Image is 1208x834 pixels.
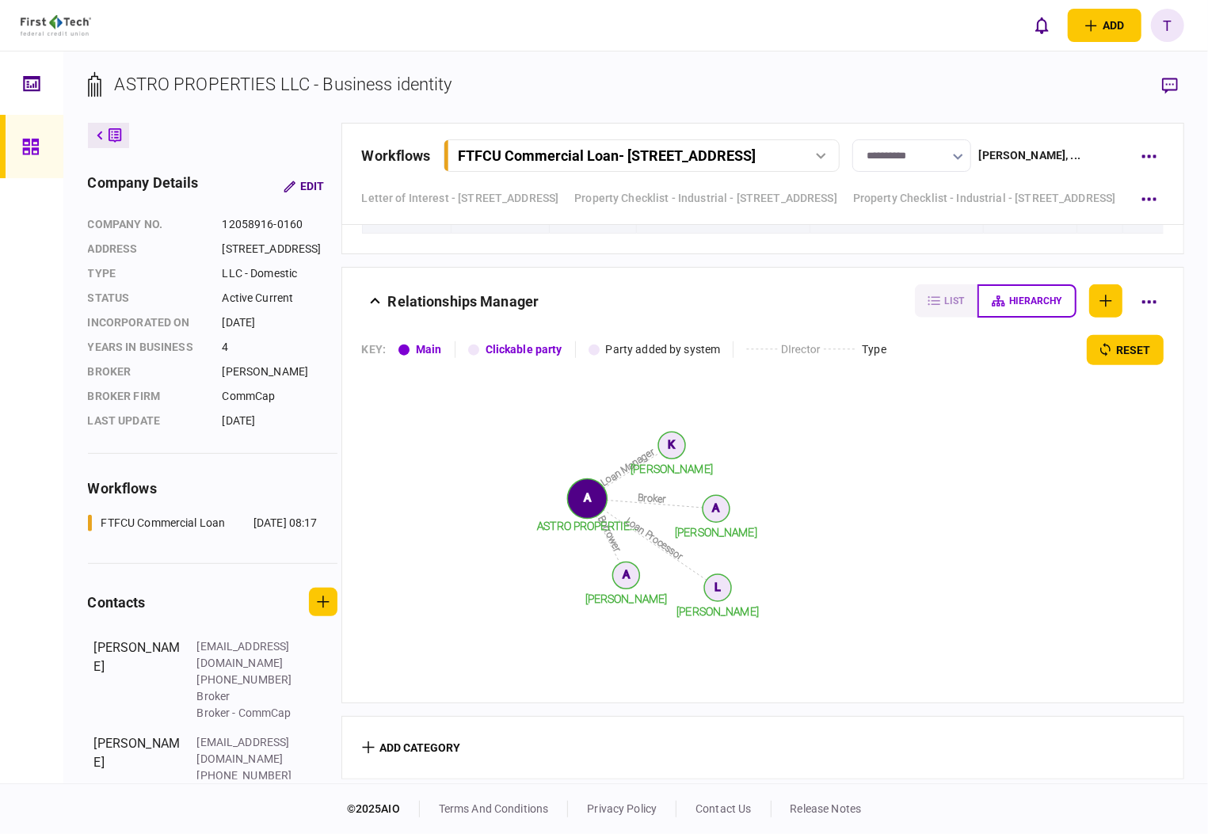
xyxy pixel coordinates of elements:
div: address [88,241,207,257]
a: Letter of Interest - [STREET_ADDRESS] [362,190,559,207]
text: Loan Manager [599,447,656,489]
a: privacy policy [587,802,657,815]
button: open notifications list [1025,9,1058,42]
div: [STREET_ADDRESS] [223,241,337,257]
a: Property Checklist - Industrial - [STREET_ADDRESS] [574,190,837,207]
a: contact us [695,802,751,815]
button: list [915,284,977,318]
div: [DATE] [223,314,337,331]
button: hierarchy [977,284,1077,318]
div: [EMAIL_ADDRESS][DOMAIN_NAME] [197,734,300,767]
span: hierarchy [1010,295,1062,307]
div: 4 [223,339,337,356]
div: [EMAIL_ADDRESS][DOMAIN_NAME] [197,638,300,672]
div: Broker [197,688,300,705]
div: Broker - CommCap [197,705,300,722]
div: [PHONE_NUMBER] [197,672,300,688]
div: company details [88,172,199,200]
text: A [583,491,590,504]
tspan: [PERSON_NAME] [631,463,713,475]
div: [DATE] 08:17 [253,515,318,531]
div: Active Current [223,290,337,307]
button: reset [1087,335,1164,365]
tspan: [PERSON_NAME] [585,592,667,605]
div: Main [416,341,442,358]
div: Clickable party [486,341,562,358]
div: workflows [362,145,431,166]
div: last update [88,413,207,429]
div: [PERSON_NAME] [94,638,181,722]
div: KEY : [362,341,387,358]
div: © 2025 AIO [347,801,420,817]
div: company no. [88,216,207,233]
span: list [945,295,965,307]
tspan: ASTRO PROPERTIE... [537,520,637,533]
div: LLC - Domestic [223,265,337,282]
a: terms and conditions [439,802,549,815]
a: Property Checklist - Industrial - [STREET_ADDRESS] [853,190,1116,207]
text: A [623,568,630,581]
a: release notes [791,802,862,815]
div: [PERSON_NAME] [223,364,337,380]
div: broker firm [88,388,207,405]
div: Party added by system [606,341,721,358]
tspan: [PERSON_NAME] [675,526,757,539]
div: ASTRO PROPERTIES LLC - Business identity [115,71,452,97]
text: K [668,438,675,451]
div: 12058916-0160 [223,216,337,233]
div: [PERSON_NAME] [94,734,181,801]
button: add category [362,741,461,754]
button: FTFCU Commercial Loan- [STREET_ADDRESS] [444,139,840,172]
img: client company logo [21,15,91,36]
div: workflows [88,478,337,499]
button: T [1151,9,1184,42]
text: Broker [638,492,666,505]
text: L [715,581,721,593]
div: Relationships Manager [388,284,539,318]
div: Type [88,265,207,282]
div: years in business [88,339,207,356]
text: A [712,501,719,514]
a: FTFCU Commercial Loan[DATE] 08:17 [88,515,318,531]
div: status [88,290,207,307]
text: Loan Processor [623,516,684,562]
div: FTFCU Commercial Loan [101,515,226,531]
div: contacts [88,592,146,613]
tspan: [PERSON_NAME] [676,605,759,618]
text: Borrower [596,514,623,554]
div: [PHONE_NUMBER] [197,767,300,784]
div: [PERSON_NAME] , ... [979,147,1080,164]
div: Broker [88,364,207,380]
div: FTFCU Commercial Loan - [STREET_ADDRESS] [458,147,756,164]
div: [DATE] [223,413,337,429]
div: incorporated on [88,314,207,331]
button: open adding identity options [1068,9,1141,42]
button: Edit [271,172,337,200]
div: Type [862,341,886,358]
div: CommCap [223,388,337,405]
